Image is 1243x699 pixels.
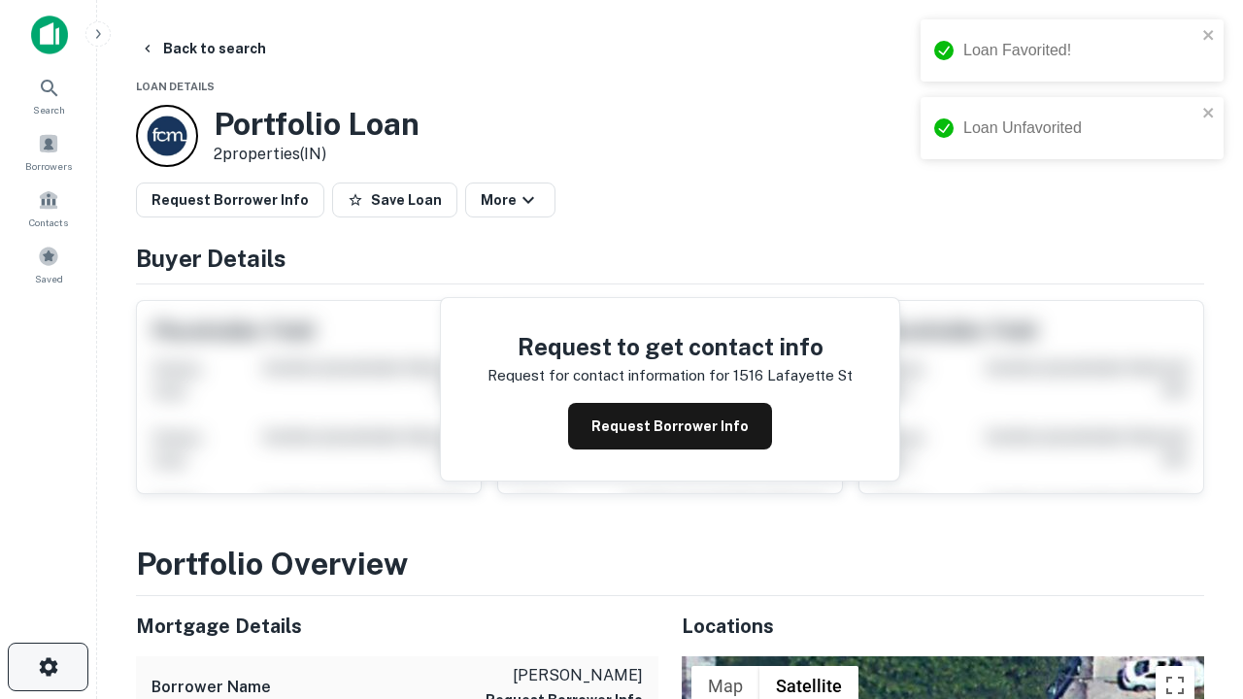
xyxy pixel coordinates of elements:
p: 1516 lafayette st [733,364,853,387]
h4: Request to get contact info [487,329,853,364]
iframe: Chat Widget [1146,482,1243,575]
button: close [1202,27,1216,46]
span: Borrowers [25,158,72,174]
button: Request Borrower Info [136,183,324,217]
span: Contacts [29,215,68,230]
p: Request for contact information for [487,364,729,387]
h4: Buyer Details [136,241,1204,276]
span: Loan Details [136,81,215,92]
h3: Portfolio Loan [214,106,420,143]
p: [PERSON_NAME] [486,664,643,687]
img: capitalize-icon.png [31,16,68,54]
h5: Locations [682,612,1204,641]
h3: Portfolio Overview [136,541,1204,587]
button: More [465,183,555,217]
button: close [1202,105,1216,123]
h5: Mortgage Details [136,612,658,641]
a: Contacts [6,182,91,234]
div: Loan Favorited! [963,39,1196,62]
h6: Borrower Name [151,676,271,699]
a: Borrowers [6,125,91,178]
button: Back to search [132,31,274,66]
span: Search [33,102,65,117]
button: Request Borrower Info [568,403,772,449]
span: Saved [35,271,63,286]
p: 2 properties (IN) [214,143,420,166]
div: Loan Unfavorited [963,116,1196,140]
a: Search [6,69,91,121]
a: Saved [6,238,91,290]
button: Save Loan [332,183,457,217]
